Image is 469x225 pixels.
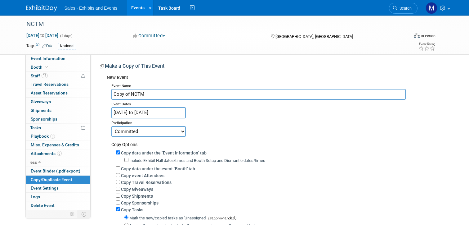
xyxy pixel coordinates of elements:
span: Staff [31,73,48,78]
span: Tasks [30,125,41,130]
div: Event Name [111,81,439,89]
div: National [58,43,76,49]
span: less [29,160,37,165]
span: Shipments [31,108,51,113]
td: Personalize Event Tab Strip [67,210,78,218]
a: Event Binder (.pdf export) [26,167,90,175]
a: Travel Reservations [26,80,90,89]
div: New Event [107,74,439,81]
span: Event Settings [31,186,59,191]
img: Format-Inperson.png [414,33,420,38]
div: Make a Copy of This Event [100,63,439,72]
label: Copy event Attendees [121,173,164,178]
div: Event Dates [111,100,439,107]
label: Copy Tasks [121,207,143,212]
span: Event Information [31,56,65,61]
a: Sponsorships [26,115,90,123]
div: Event Rating [418,43,435,46]
label: Include Exhibit Hall dates/times and Booth Setup and Dismantle dates/times [129,158,265,163]
a: Playbook3 [26,132,90,140]
span: Booth [31,65,50,70]
a: Delete Event [26,201,90,210]
span: Sponsorships [31,117,57,122]
a: Copy/Duplicate Event [26,176,90,184]
td: Tags [26,43,52,50]
a: Event Settings [26,184,90,192]
a: Edit [42,44,52,48]
span: Copy/Duplicate Event [31,177,72,182]
div: Copy Options: [111,137,439,148]
a: Shipments [26,106,90,115]
img: ExhibitDay [26,5,57,11]
img: Megan Hunter [426,2,437,14]
a: Asset Reservations [26,89,90,97]
span: 3 [50,134,55,139]
span: [GEOGRAPHIC_DATA], [GEOGRAPHIC_DATA] [275,34,353,39]
label: Mark the new/copied tasks as 'Unassigned' [129,216,206,220]
span: Sales - Exhibits and Events [65,6,117,11]
span: (recommended) [206,215,236,222]
a: Event Information [26,54,90,63]
div: NCTM [24,19,401,30]
span: Misc. Expenses & Credits [31,142,79,147]
button: Committed [131,33,167,39]
span: 14 [42,73,48,78]
span: to [39,33,45,38]
a: Logs [26,193,90,201]
div: Participation [111,118,439,126]
i: Booth reservation complete [45,65,48,69]
span: Delete Event [31,203,55,208]
label: Copy data under the event "Booth" tab [121,166,195,171]
span: Attachments [31,151,62,156]
span: Playbook [31,134,55,139]
span: (4 days) [60,34,73,38]
a: Tasks [26,124,90,132]
a: Search [389,3,418,14]
a: less [26,158,90,167]
span: Asset Reservations [31,90,68,95]
td: Toggle Event Tabs [78,210,90,218]
a: Giveaways [26,98,90,106]
span: Search [397,6,412,11]
label: Copy Sponsorships [121,200,159,205]
span: Potential Scheduling Conflict -- at least one attendee is tagged in another overlapping event. [81,73,85,79]
span: Logs [31,194,40,199]
label: Copy Shipments [121,194,153,199]
span: 6 [57,151,62,156]
label: Copy data under the "Event Information" tab [121,150,207,155]
a: Misc. Expenses & Credits [26,141,90,149]
span: Event Binder (.pdf export) [31,168,80,173]
a: Attachments6 [26,149,90,158]
div: Event Format [375,32,435,42]
label: Copy Giveaways [121,187,153,192]
span: Travel Reservations [31,82,69,87]
label: Copy Travel Reservations [121,180,172,185]
a: Booth [26,63,90,71]
span: Giveaways [31,99,51,104]
a: Staff14 [26,72,90,80]
span: [DATE] [DATE] [26,33,59,38]
div: In-Person [421,34,435,38]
